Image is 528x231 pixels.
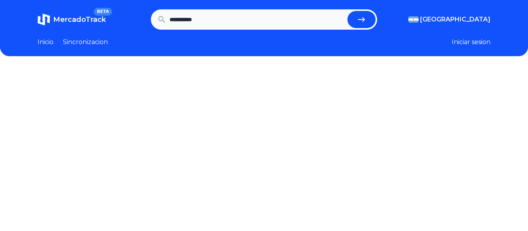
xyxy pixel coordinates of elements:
button: Iniciar sesion [452,37,490,47]
img: MercadoTrack [38,13,50,26]
button: [GEOGRAPHIC_DATA] [408,15,490,24]
a: Sincronizacion [63,37,108,47]
span: BETA [94,8,112,16]
span: MercadoTrack [53,15,106,24]
span: [GEOGRAPHIC_DATA] [420,15,490,24]
a: MercadoTrackBETA [38,13,106,26]
img: Argentina [408,16,419,23]
a: Inicio [38,37,54,47]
